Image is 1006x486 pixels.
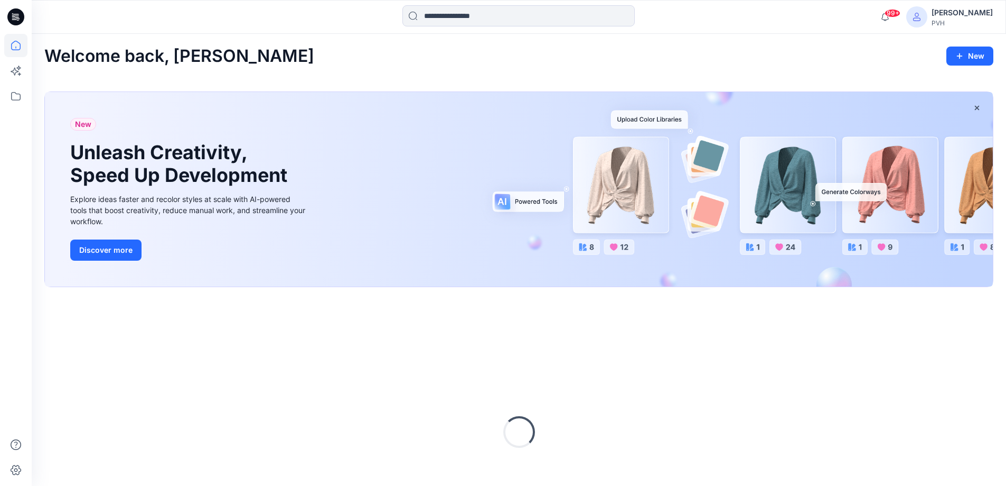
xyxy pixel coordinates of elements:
[44,47,314,66] h2: Welcome back, [PERSON_NAME]
[70,141,292,187] h1: Unleash Creativity, Speed Up Development
[932,6,993,19] div: [PERSON_NAME]
[75,118,91,131] span: New
[885,9,900,17] span: 99+
[932,19,993,27] div: PVH
[70,194,308,227] div: Explore ideas faster and recolor styles at scale with AI-powered tools that boost creativity, red...
[913,13,921,21] svg: avatar
[946,47,993,66] button: New
[70,240,308,261] a: Discover more
[70,240,142,261] button: Discover more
